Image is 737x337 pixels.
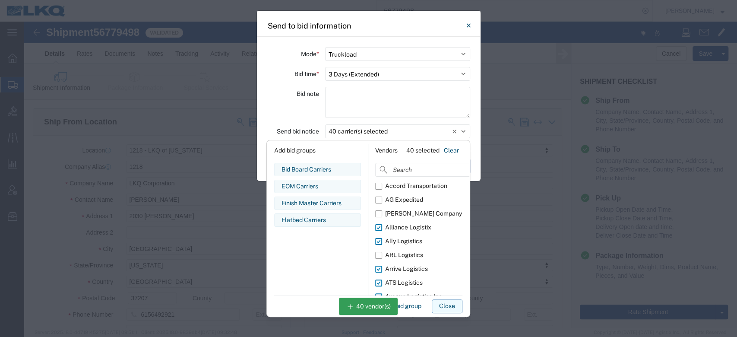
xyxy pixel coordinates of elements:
div: 40 selected [406,146,440,155]
div: Bid Board Carriers [282,165,354,174]
h4: Send to bid information [268,20,351,32]
div: Add bid groups [274,144,361,158]
div: Vendors [375,146,398,155]
label: Bid time [294,67,319,81]
label: Mode [301,47,319,61]
button: 40 carrier(s) selected [325,124,470,138]
input: Search [375,163,508,177]
label: Send bid notice [277,124,319,138]
button: Clear [440,144,462,158]
label: Bid note [297,87,319,101]
button: Close [460,17,478,34]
